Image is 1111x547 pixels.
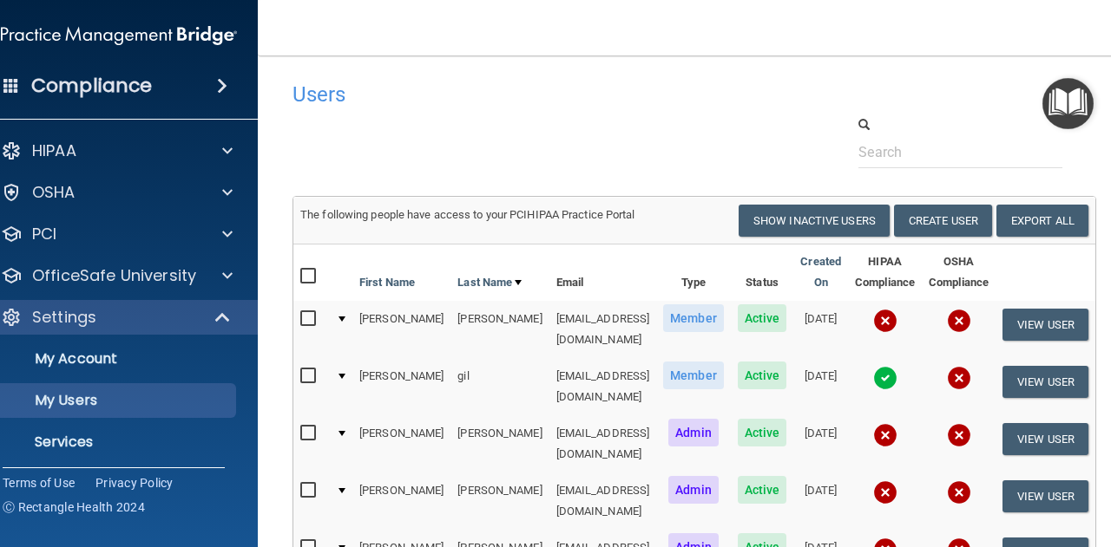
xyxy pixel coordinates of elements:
[793,415,848,472] td: [DATE]
[457,272,522,293] a: Last Name
[1,182,233,203] a: OSHA
[793,301,848,358] td: [DATE]
[1,307,232,328] a: Settings
[359,272,415,293] a: First Name
[352,472,450,530] td: [PERSON_NAME]
[1003,366,1088,398] button: View User
[1042,78,1094,129] button: Open Resource Center
[549,244,657,301] th: Email
[95,474,174,492] a: Privacy Policy
[549,415,657,472] td: [EMAIL_ADDRESS][DOMAIN_NAME]
[873,366,897,390] img: tick.e7d51cea.svg
[1,18,237,53] img: PMB logo
[738,419,787,446] span: Active
[858,136,1062,168] input: Search
[1,265,233,286] a: OfficeSafe University
[947,366,971,390] img: cross.ca9f0e7f.svg
[922,244,996,301] th: OSHA Compliance
[31,74,152,98] h4: Compliance
[800,251,841,293] a: Created On
[32,140,76,161] p: HIPAA
[32,265,196,286] p: OfficeSafe University
[738,304,787,332] span: Active
[549,301,657,358] td: [EMAIL_ADDRESS][DOMAIN_NAME]
[739,205,890,237] button: Show Inactive Users
[450,472,549,530] td: [PERSON_NAME]
[1003,423,1088,455] button: View User
[352,358,450,415] td: [PERSON_NAME]
[793,472,848,530] td: [DATE]
[663,304,724,332] span: Member
[873,309,897,333] img: cross.ca9f0e7f.svg
[793,358,848,415] td: [DATE]
[947,309,971,333] img: cross.ca9f0e7f.svg
[668,476,719,504] span: Admin
[1003,480,1088,512] button: View User
[947,423,971,447] img: cross.ca9f0e7f.svg
[3,474,75,492] a: Terms of Use
[450,415,549,472] td: [PERSON_NAME]
[32,307,96,328] p: Settings
[32,224,56,244] p: PCI
[352,301,450,358] td: [PERSON_NAME]
[894,205,992,237] button: Create User
[663,361,724,389] span: Member
[873,480,897,505] img: cross.ca9f0e7f.svg
[1,224,233,244] a: PCI
[947,480,971,505] img: cross.ca9f0e7f.svg
[668,419,719,446] span: Admin
[549,472,657,530] td: [EMAIL_ADDRESS][DOMAIN_NAME]
[32,182,76,203] p: OSHA
[873,423,897,447] img: cross.ca9f0e7f.svg
[352,415,450,472] td: [PERSON_NAME]
[1,140,233,161] a: HIPAA
[731,244,794,301] th: Status
[848,244,922,301] th: HIPAA Compliance
[450,301,549,358] td: [PERSON_NAME]
[656,244,731,301] th: Type
[300,208,635,221] span: The following people have access to your PCIHIPAA Practice Portal
[738,361,787,389] span: Active
[293,83,751,106] h4: Users
[1003,309,1088,341] button: View User
[450,358,549,415] td: gil
[549,358,657,415] td: [EMAIL_ADDRESS][DOMAIN_NAME]
[3,498,145,516] span: Ⓒ Rectangle Health 2024
[738,476,787,504] span: Active
[996,205,1088,237] a: Export All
